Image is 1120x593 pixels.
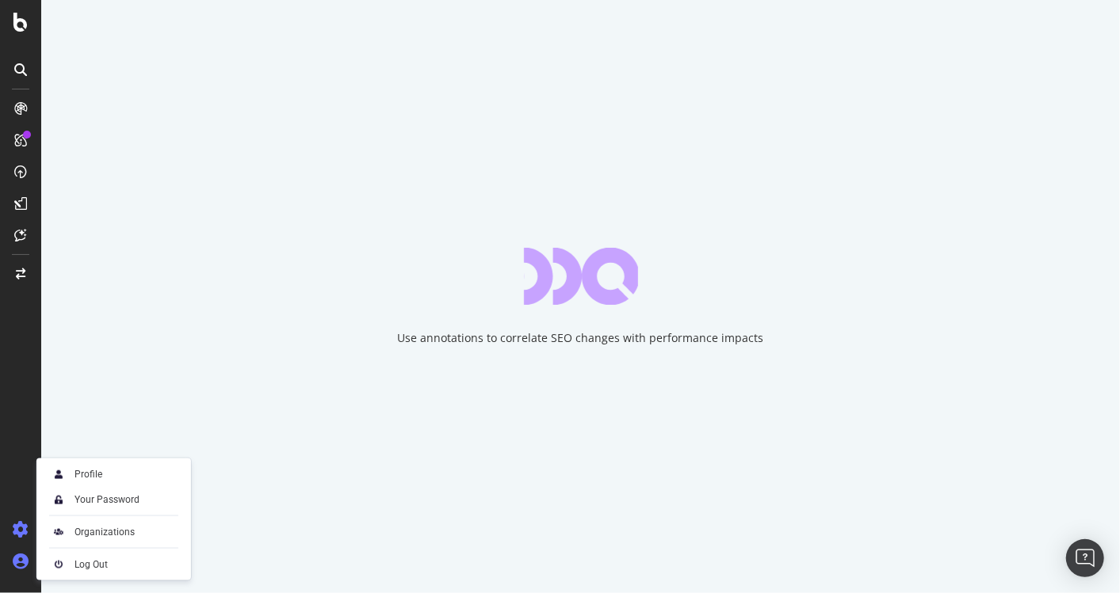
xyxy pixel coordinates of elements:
img: AtrBVVRoAgWaAAAAAElFTkSuQmCC [49,523,68,542]
div: Your Password [75,493,140,506]
img: tUVSALn78D46LlpAY8klYZqgKwTuBm2K29c6p1XQNDCsM0DgKSSoAXXevcAwljcHBINEg0LrUEktgcYYD5sVUphq1JigPmkfB... [49,490,68,509]
a: Profile [43,463,185,485]
div: animation [524,248,638,305]
div: Log Out [75,558,108,571]
div: Organizations [75,526,135,538]
a: Log Out [43,553,185,576]
img: prfnF3csMXgAAAABJRU5ErkJggg== [49,555,68,574]
a: Organizations [43,521,185,543]
div: Use annotations to correlate SEO changes with performance impacts [398,330,764,346]
div: Profile [75,468,102,481]
a: Your Password [43,488,185,511]
div: Open Intercom Messenger [1066,539,1104,577]
img: Xx2yTbCeVcdxHMdxHOc+8gctb42vCocUYgAAAABJRU5ErkJggg== [49,465,68,484]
